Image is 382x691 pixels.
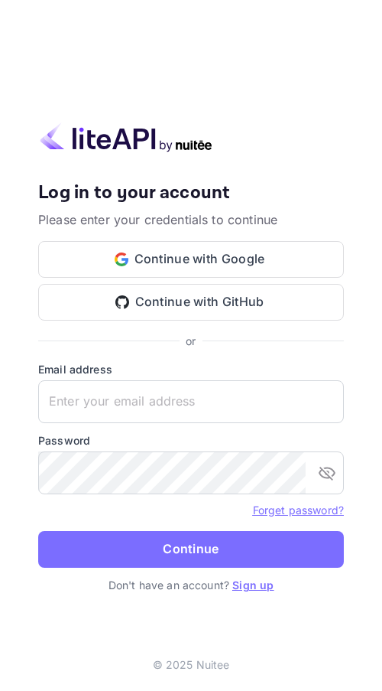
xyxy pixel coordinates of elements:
a: Forget password? [253,504,344,517]
a: Sign up [232,579,274,592]
p: © 2025 Nuitee [153,657,230,673]
label: Email address [38,361,344,377]
input: Enter your email address [38,380,344,423]
button: Continue with GitHub [38,284,344,321]
button: Continue with Google [38,241,344,278]
p: Don't have an account? [38,577,344,593]
h4: Log in to your account [38,181,344,204]
a: Forget password? [253,502,344,517]
button: Continue [38,531,344,568]
img: liteapi [38,122,214,152]
button: toggle password visibility [312,458,342,488]
p: or [186,333,196,349]
p: Please enter your credentials to continue [38,210,344,229]
label: Password [38,432,344,448]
